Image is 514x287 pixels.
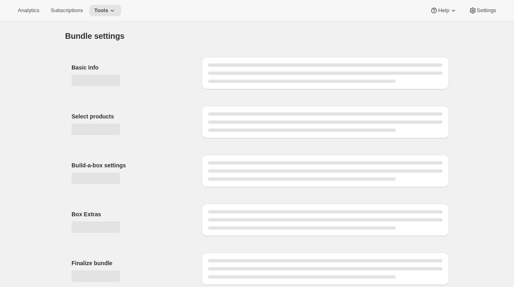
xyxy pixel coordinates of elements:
[18,7,39,14] span: Analytics
[46,5,88,16] button: Subscriptions
[438,7,449,14] span: Help
[477,7,496,14] span: Settings
[51,7,83,14] span: Subscriptions
[72,112,189,120] h2: Select products
[72,210,189,218] h2: Box Extras
[13,5,44,16] button: Analytics
[72,259,189,267] h2: Finalize bundle
[425,5,462,16] button: Help
[89,5,121,16] button: Tools
[94,7,108,14] span: Tools
[464,5,501,16] button: Settings
[65,31,124,41] h1: Bundle settings
[72,63,189,72] h2: Basic Info
[72,161,189,169] h2: Build-a-box settings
